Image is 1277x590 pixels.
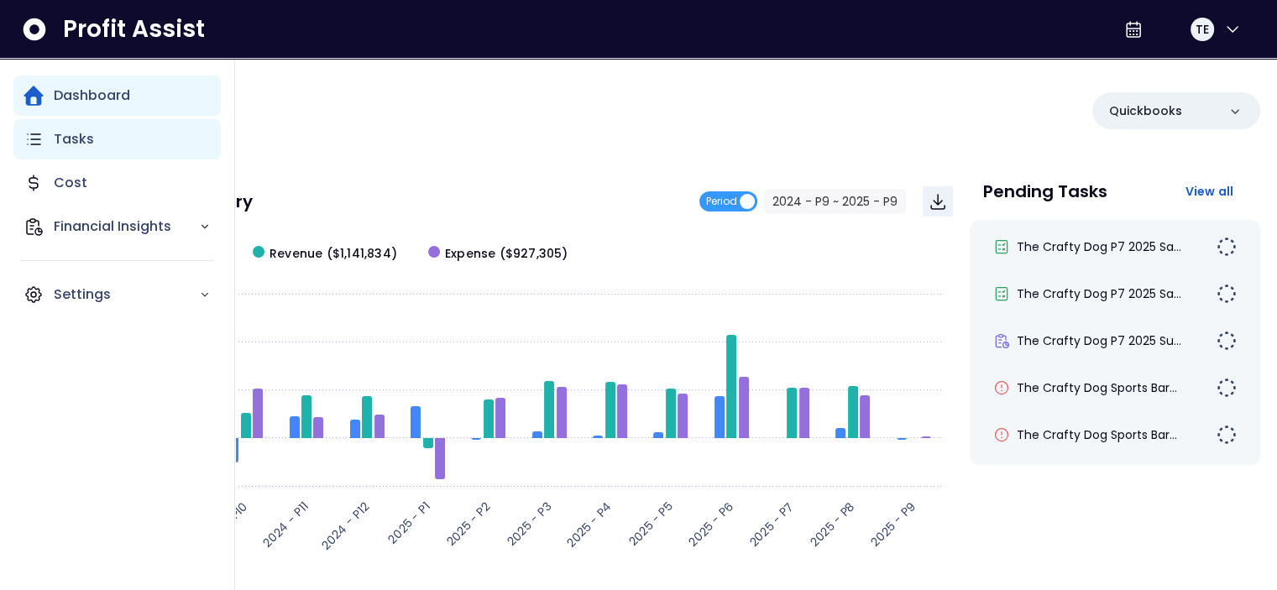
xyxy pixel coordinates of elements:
[764,189,906,214] button: 2024 - P9 ~ 2025 - P9
[1017,332,1181,349] span: The Crafty Dog P7 2025 Su...
[54,173,87,193] p: Cost
[1196,21,1209,38] span: TE
[259,498,312,551] text: 2024 - P11
[563,498,615,551] text: 2025 - P4
[442,498,494,549] text: 2025 - P2
[1171,176,1247,206] button: View all
[1185,183,1233,200] span: View all
[54,86,130,106] p: Dashboard
[54,285,199,305] p: Settings
[706,191,737,211] span: Period
[1217,378,1237,398] img: Not yet Started
[317,498,373,553] text: 2024 - P12
[54,129,94,149] p: Tasks
[1217,237,1237,257] img: Not yet Started
[923,186,953,217] button: Download
[54,217,199,237] p: Financial Insights
[1017,426,1177,443] span: The Crafty Dog Sports Bar...
[625,498,676,549] text: 2025 - P5
[1217,331,1237,351] img: Not yet Started
[685,498,737,550] text: 2025 - P6
[983,183,1107,200] p: Pending Tasks
[1017,285,1181,302] span: The Crafty Dog P7 2025 Sa...
[867,498,919,550] text: 2025 - P9
[1017,238,1181,255] span: The Crafty Dog P7 2025 Sa...
[1109,102,1182,120] p: Quickbooks
[1217,284,1237,304] img: Not yet Started
[445,245,568,263] span: Expense ($927,305)
[1217,425,1237,445] img: Not yet Started
[806,498,858,550] text: 2025 - P8
[270,245,397,263] span: Revenue ($1,141,834)
[1017,379,1177,396] span: The Crafty Dog Sports Bar...
[746,498,798,550] text: 2025 - P7
[63,14,205,44] span: Profit Assist
[503,498,554,549] text: 2025 - P3
[385,498,434,547] text: 2025 - P1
